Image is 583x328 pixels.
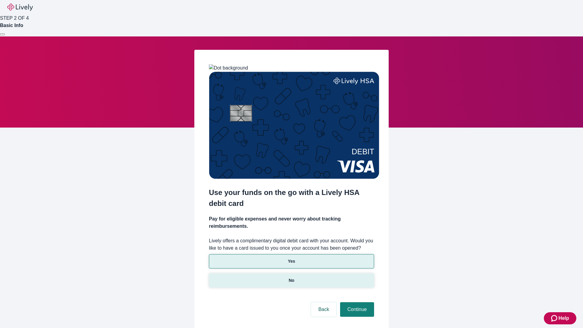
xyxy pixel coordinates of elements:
[209,64,248,72] img: Dot background
[340,302,374,317] button: Continue
[7,4,33,11] img: Lively
[209,254,374,268] button: Yes
[209,187,374,209] h2: Use your funds on the go with a Lively HSA debit card
[209,72,379,179] img: Debit card
[311,302,336,317] button: Back
[289,277,295,284] p: No
[209,273,374,288] button: No
[558,315,569,322] span: Help
[209,215,374,230] h4: Pay for eligible expenses and never worry about tracking reimbursements.
[551,315,558,322] svg: Zendesk support icon
[288,258,295,265] p: Yes
[209,237,374,252] label: Lively offers a complimentary digital debit card with your account. Would you like to have a card...
[544,312,576,324] button: Zendesk support iconHelp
